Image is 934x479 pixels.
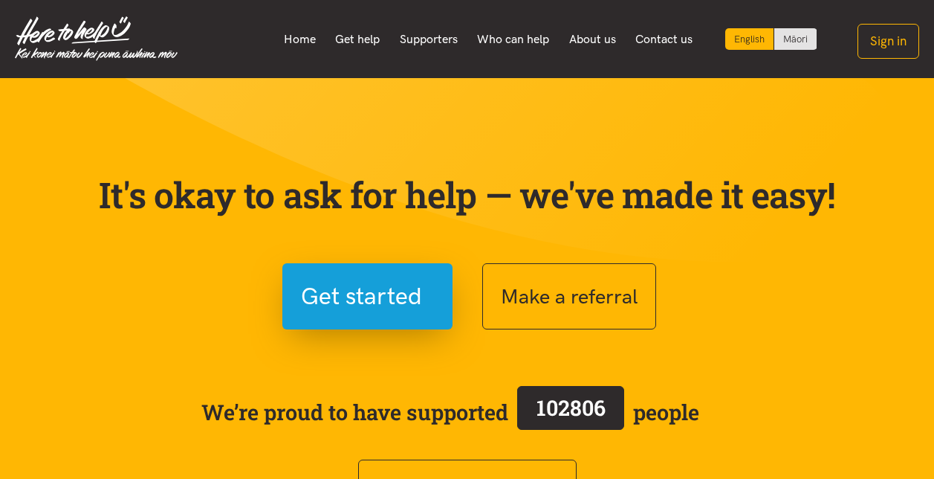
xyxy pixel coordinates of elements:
[857,24,919,59] button: Sign in
[282,263,453,329] button: Get started
[389,24,467,55] a: Supporters
[508,383,633,441] a: 102806
[301,277,422,315] span: Get started
[467,24,560,55] a: Who can help
[560,24,626,55] a: About us
[15,16,178,61] img: Home
[482,263,656,329] button: Make a referral
[273,24,325,55] a: Home
[325,24,390,55] a: Get help
[774,28,817,50] a: Switch to Te Reo Māori
[725,28,817,50] div: Language toggle
[201,383,699,441] span: We’re proud to have supported people
[536,393,606,422] span: 102806
[626,24,703,55] a: Contact us
[725,28,774,50] div: Current language
[96,173,839,216] p: It's okay to ask for help — we've made it easy!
